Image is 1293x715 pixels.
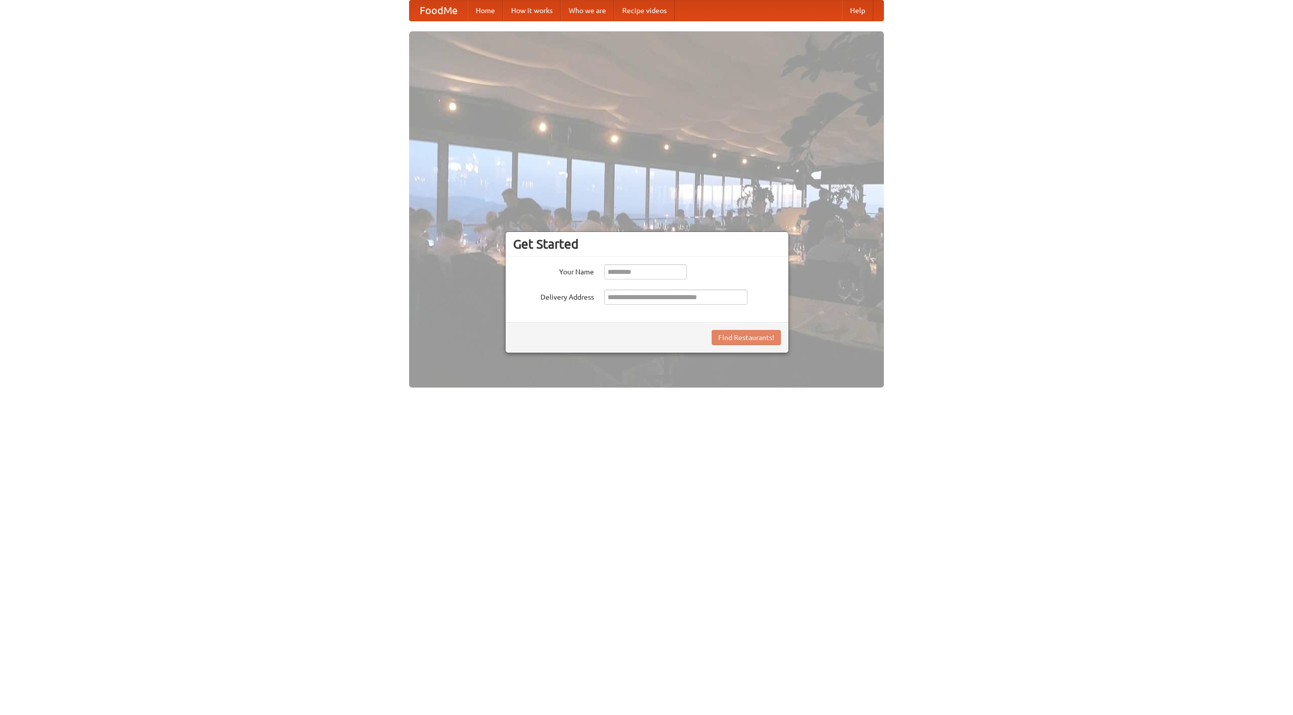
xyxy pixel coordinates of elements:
a: How it works [503,1,561,21]
label: Your Name [513,264,594,277]
a: Home [468,1,503,21]
h3: Get Started [513,236,781,252]
a: FoodMe [410,1,468,21]
a: Help [842,1,873,21]
a: Recipe videos [614,1,675,21]
label: Delivery Address [513,290,594,302]
button: Find Restaurants! [712,330,781,345]
a: Who we are [561,1,614,21]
